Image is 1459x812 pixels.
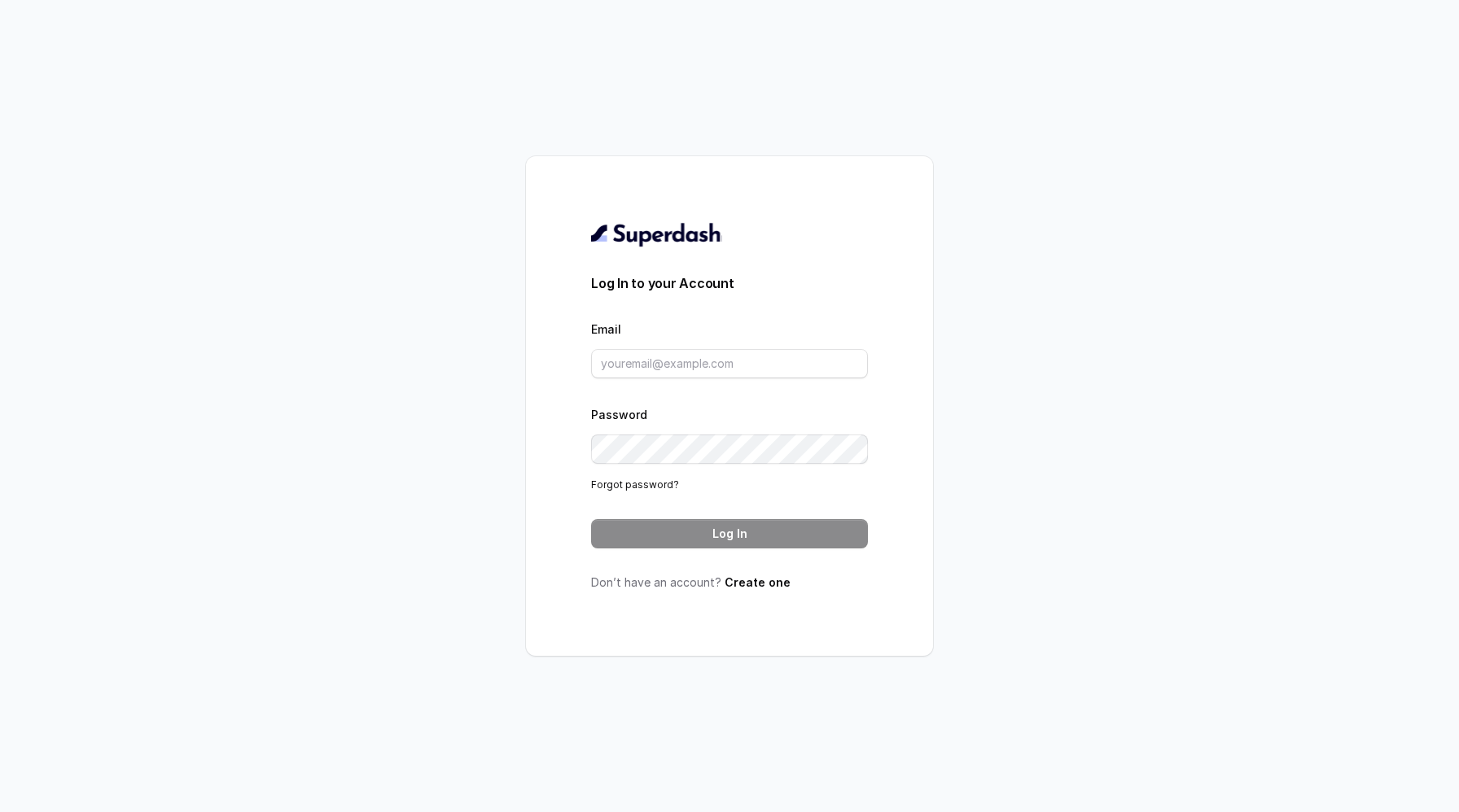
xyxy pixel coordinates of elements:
[725,575,791,589] a: Create one
[591,519,868,548] button: Log In
[591,408,647,421] label: Password
[591,273,868,293] h3: Log In to your Account
[591,478,679,491] a: Forgot password?
[591,349,868,378] input: youremail@example.com
[591,322,621,336] label: Email
[591,221,722,247] img: light.svg
[591,574,868,591] p: Don’t have an account?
